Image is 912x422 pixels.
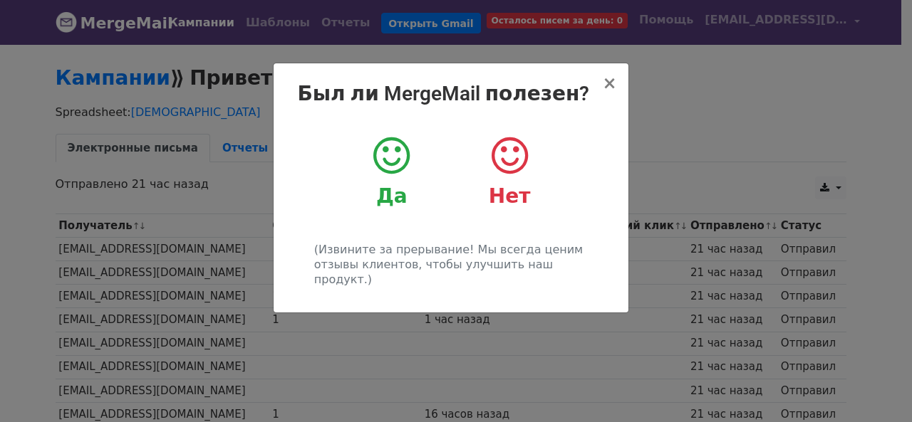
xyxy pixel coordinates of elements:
font: Был ли MergeMail полезен? [297,82,589,105]
font: (Извините за прерывание! Мы всегда ценим отзывы клиентов, чтобы улучшить наш продукт.) [314,243,583,286]
font: Да [376,184,408,208]
a: Нет [461,134,557,209]
font: Нет [489,184,531,208]
button: Закрывать [602,75,616,92]
font: × [602,73,616,93]
a: Да [343,134,440,209]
